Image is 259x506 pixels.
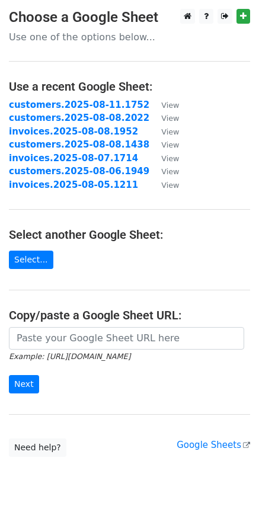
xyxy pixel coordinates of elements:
a: View [149,126,179,137]
a: View [149,153,179,164]
p: Use one of the options below... [9,31,250,43]
a: Need help? [9,438,66,457]
a: customers.2025-08-08.1438 [9,139,149,150]
a: Select... [9,251,53,269]
a: customers.2025-08-11.1752 [9,100,149,110]
a: invoices.2025-08-08.1952 [9,126,138,137]
small: View [161,140,179,149]
h4: Copy/paste a Google Sheet URL: [9,308,250,322]
a: invoices.2025-08-05.1211 [9,180,138,190]
a: View [149,113,179,123]
small: View [161,127,179,136]
small: View [161,101,179,110]
a: View [149,100,179,110]
a: customers.2025-08-08.2022 [9,113,149,123]
a: View [149,180,179,190]
a: customers.2025-08-06.1949 [9,166,149,177]
small: View [161,167,179,176]
h3: Choose a Google Sheet [9,9,250,26]
h4: Use a recent Google Sheet: [9,79,250,94]
h4: Select another Google Sheet: [9,228,250,242]
small: View [161,154,179,163]
small: View [161,114,179,123]
a: invoices.2025-08-07.1714 [9,153,138,164]
a: Google Sheets [177,440,250,450]
input: Next [9,375,39,393]
a: View [149,139,179,150]
a: View [149,166,179,177]
small: View [161,181,179,190]
small: Example: [URL][DOMAIN_NAME] [9,352,130,361]
input: Paste your Google Sheet URL here [9,327,244,350]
